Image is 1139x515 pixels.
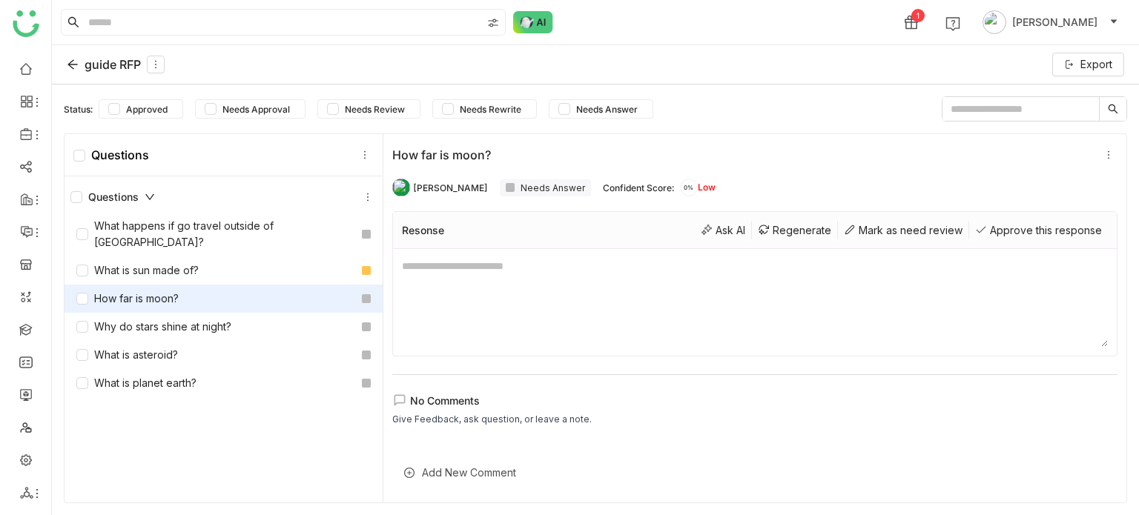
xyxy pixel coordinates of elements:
[513,11,553,33] img: ask-buddy-normal.svg
[392,412,592,427] div: Give Feedback, ask question, or leave a note.
[65,182,383,212] div: Questions
[487,17,499,29] img: search-type.svg
[410,394,480,407] span: No Comments
[402,224,444,236] div: Resonse
[76,347,178,363] div: What is asteroid?
[983,10,1006,34] img: avatar
[500,179,591,196] div: Needs Answer
[70,189,155,205] div: Questions
[413,182,488,193] div: [PERSON_NAME]
[1012,14,1097,30] span: [PERSON_NAME]
[838,221,969,239] div: Mark as need review
[392,393,407,408] img: lms-comment.svg
[339,104,411,115] span: Needs Review
[570,104,644,115] span: Needs Answer
[76,262,199,279] div: What is sun made of?
[217,104,296,115] span: Needs Approval
[392,147,1094,162] div: How far is moon?
[120,104,174,115] span: Approved
[76,290,179,307] div: How far is moon?
[392,454,1117,491] div: Add New Comment
[1052,53,1124,76] button: Export
[13,10,39,37] img: logo
[76,375,197,391] div: What is planet earth?
[752,221,838,239] div: Regenerate
[969,221,1108,239] div: Approve this response
[76,218,356,250] div: What happens if go travel outside of [GEOGRAPHIC_DATA]?
[680,185,698,190] span: 0%
[392,179,410,196] img: 684a9aedde261c4b36a3ced9
[695,221,752,239] div: Ask AI
[980,10,1121,34] button: [PERSON_NAME]
[1080,56,1112,73] span: Export
[67,56,165,73] div: guide RFP
[73,147,149,162] div: Questions
[945,16,960,31] img: help.svg
[911,9,925,22] div: 1
[680,179,716,196] div: Low
[603,182,674,193] div: Confident Score:
[76,319,231,335] div: Why do stars shine at night?
[454,104,527,115] span: Needs Rewrite
[64,104,93,115] div: Status:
